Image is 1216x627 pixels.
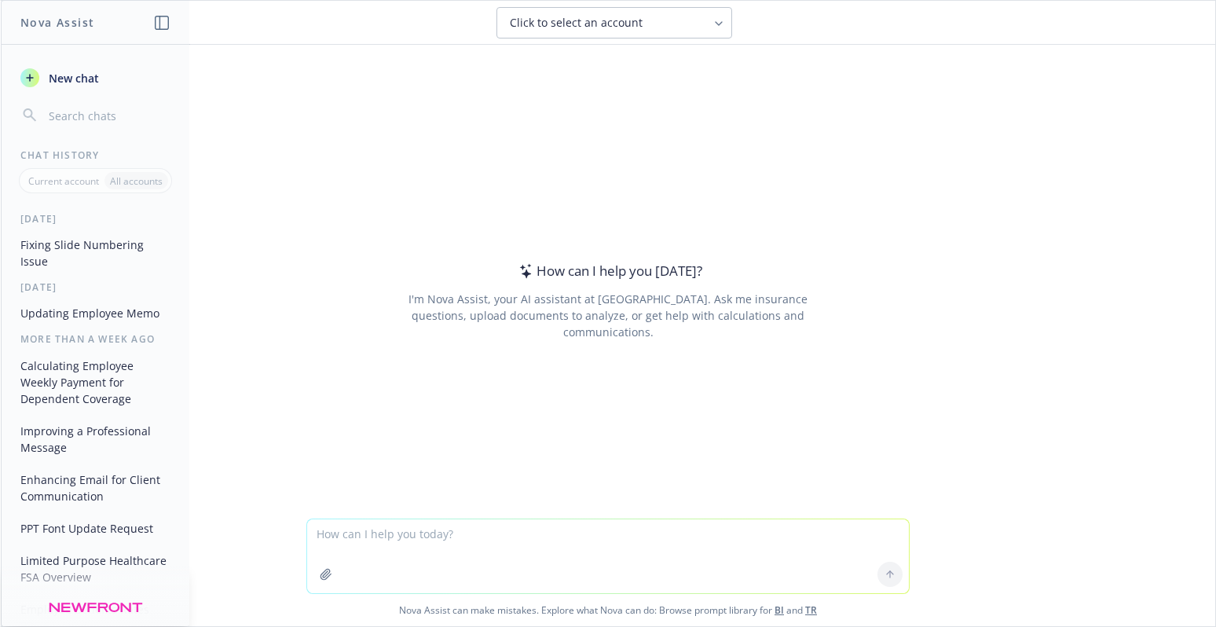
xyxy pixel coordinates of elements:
p: All accounts [110,174,163,188]
div: [DATE] [2,280,189,294]
div: I'm Nova Assist, your AI assistant at [GEOGRAPHIC_DATA]. Ask me insurance questions, upload docum... [386,291,829,340]
button: Click to select an account [496,7,732,38]
button: Updating Employee Memo [14,300,177,326]
div: [DATE] [2,212,189,225]
a: BI [775,603,784,617]
button: Improving a Professional Message [14,418,177,460]
button: New chat [14,64,177,92]
div: More than a week ago [2,332,189,346]
button: Enhancing Email for Client Communication [14,467,177,509]
input: Search chats [46,104,170,126]
p: Current account [28,174,99,188]
button: Calculating Employee Weekly Payment for Dependent Coverage [14,353,177,412]
button: Limited Purpose Healthcare FSA Overview [14,548,177,590]
button: Fixing Slide Numbering Issue [14,232,177,274]
button: PPT Font Update Request [14,515,177,541]
span: New chat [46,70,99,86]
a: TR [805,603,817,617]
span: Click to select an account [510,15,643,31]
span: Nova Assist can make mistakes. Explore what Nova can do: Browse prompt library for and [7,594,1209,626]
div: Chat History [2,148,189,162]
h1: Nova Assist [20,14,94,31]
div: How can I help you [DATE]? [515,261,702,281]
